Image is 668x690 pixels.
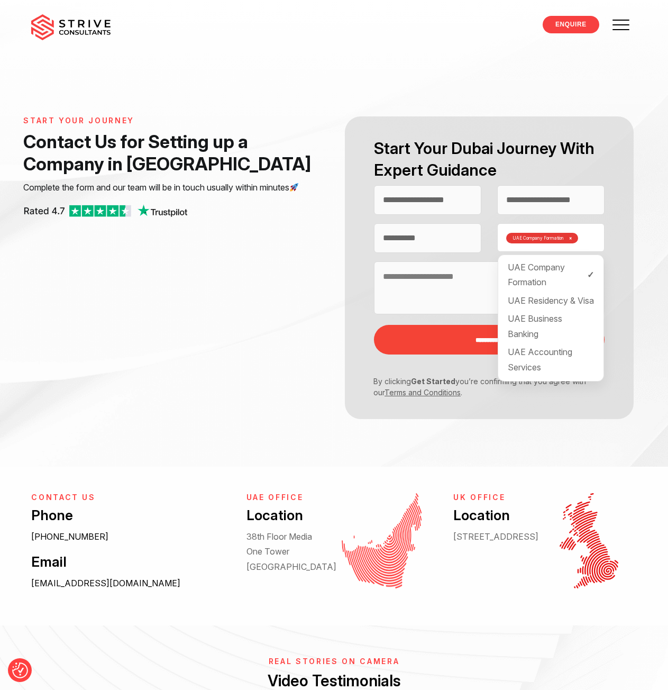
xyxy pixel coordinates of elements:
a: Terms and Conditions [385,388,461,397]
div: UAE Company Formation [501,258,600,292]
a: [EMAIL_ADDRESS][DOMAIN_NAME] [31,578,180,588]
img: main-logo.svg [31,14,111,41]
h6: CONTACT US [31,493,223,502]
img: Get in touch [342,493,422,588]
h1: Contact Us for Setting up a Company in [GEOGRAPHIC_DATA] [23,131,322,175]
p: 38th Floor Media One Tower [GEOGRAPHIC_DATA] [246,529,326,574]
div: Other [501,376,600,394]
h6: UK Office [453,493,533,502]
p: Complete the form and our team will be in touch usually within minutes [23,180,322,195]
h6: START YOUR JOURNEY [23,116,322,125]
h6: UAE OFFICE [246,493,326,502]
img: 🚀 [290,183,298,192]
a: [PHONE_NUMBER] [31,531,108,542]
button: Consent Preferences [12,662,28,678]
p: By clicking you’re confirming that you agree with our . [366,376,597,398]
p: [STREET_ADDRESS] [453,529,533,544]
strong: Get Started [411,377,455,386]
h3: Phone [31,506,223,524]
h3: Location [246,506,326,524]
a: ENQUIRE [543,16,599,33]
button: Remove UAE Company Formation [569,236,572,240]
div: UAE Accounting Services [501,343,600,376]
img: Revisit consent button [12,662,28,678]
img: Get in touch [560,493,618,588]
div: UAE Business Banking [501,310,600,343]
h3: Email [31,552,223,571]
div: UAE Residency & Visa [501,292,600,310]
h2: Start Your Dubai Journey With Expert Guidance [374,138,605,181]
h3: Location [453,506,533,524]
form: Contact form [334,116,644,419]
span: UAE Company Formation [513,236,564,240]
